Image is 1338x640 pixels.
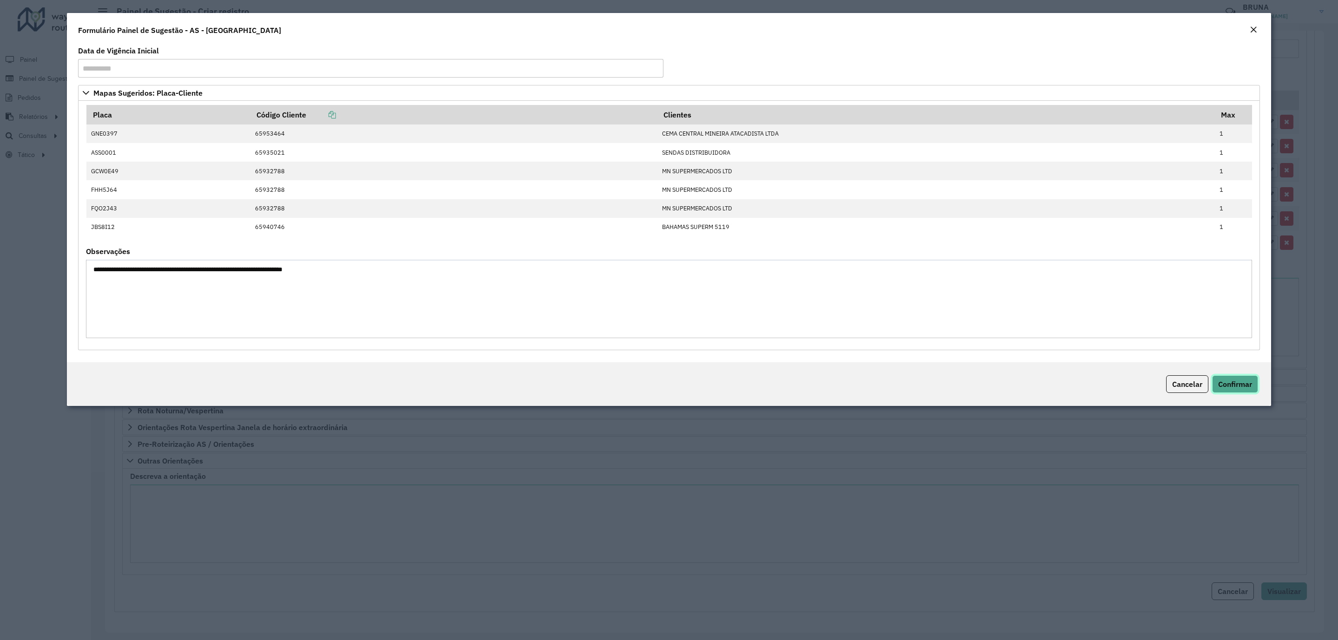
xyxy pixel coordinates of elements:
td: FHH5J64 [86,180,250,199]
button: Confirmar [1212,375,1258,393]
td: 1 [1215,180,1252,199]
th: Placa [86,105,250,124]
td: 65932788 [250,162,657,180]
a: Mapas Sugeridos: Placa-Cliente [78,85,1260,101]
td: 65953464 [250,124,657,143]
td: 65932788 [250,199,657,218]
td: 65940746 [250,218,657,236]
label: Observações [86,246,130,257]
td: SENDAS DISTRIBUIDORA [657,143,1214,162]
td: 1 [1215,218,1252,236]
span: Confirmar [1218,379,1252,389]
h4: Formulário Painel de Sugestão - AS - [GEOGRAPHIC_DATA] [78,25,281,36]
span: Mapas Sugeridos: Placa-Cliente [93,89,203,97]
td: 1 [1215,199,1252,218]
td: MN SUPERMERCADOS LTD [657,199,1214,218]
th: Max [1215,105,1252,124]
td: 1 [1215,124,1252,143]
td: GCW0E49 [86,162,250,180]
td: BAHAMAS SUPERM 5119 [657,218,1214,236]
td: 1 [1215,162,1252,180]
td: 65935021 [250,143,657,162]
td: MN SUPERMERCADOS LTD [657,180,1214,199]
button: Close [1247,24,1260,36]
em: Fechar [1250,26,1257,33]
td: GNE0397 [86,124,250,143]
button: Cancelar [1166,375,1208,393]
td: CEMA CENTRAL MINEIRA ATACADISTA LTDA [657,124,1214,143]
td: JBS8I12 [86,218,250,236]
td: FQO2J43 [86,199,250,218]
td: 65932788 [250,180,657,199]
span: Cancelar [1172,379,1202,389]
td: MN SUPERMERCADOS LTD [657,162,1214,180]
th: Clientes [657,105,1214,124]
td: 1 [1215,143,1252,162]
td: ASS0001 [86,143,250,162]
label: Data de Vigência Inicial [78,45,159,56]
th: Código Cliente [250,105,657,124]
a: Copiar [306,110,336,119]
div: Mapas Sugeridos: Placa-Cliente [78,101,1260,350]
